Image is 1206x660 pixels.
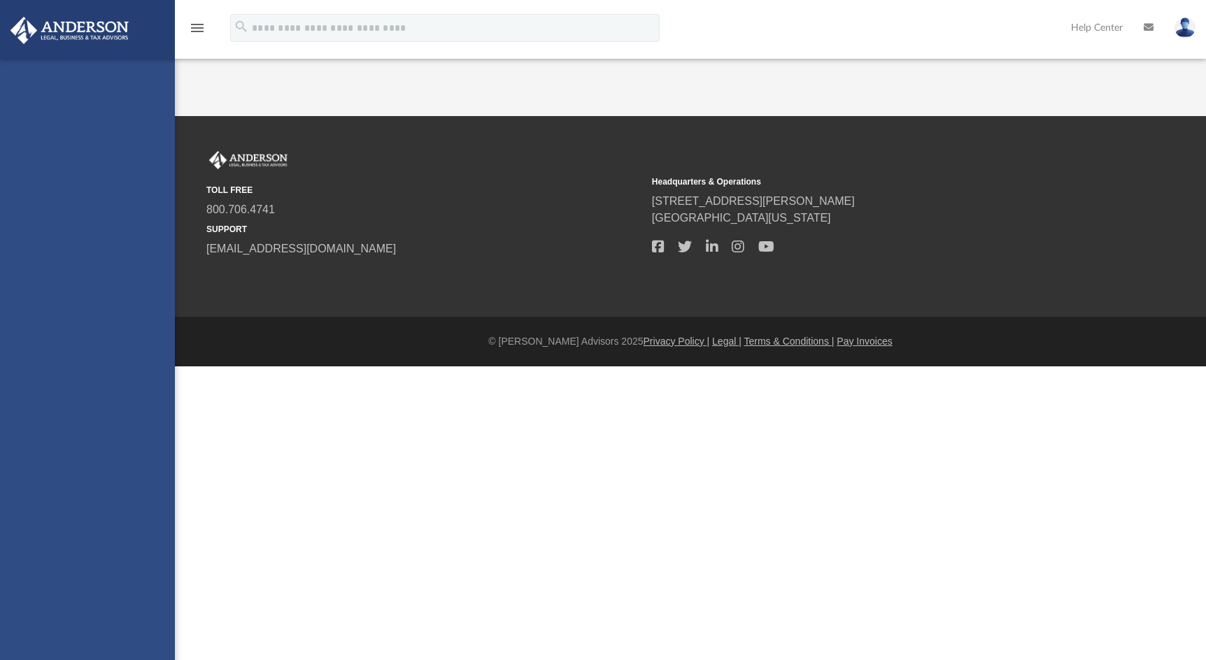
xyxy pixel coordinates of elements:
[744,336,835,347] a: Terms & Conditions |
[234,19,249,34] i: search
[206,223,642,236] small: SUPPORT
[652,175,1088,188] small: Headquarters & Operations
[644,336,710,347] a: Privacy Policy |
[189,27,206,36] a: menu
[1175,17,1196,38] img: User Pic
[206,203,275,215] a: 800.706.4741
[712,336,742,347] a: Legal |
[652,195,855,207] a: [STREET_ADDRESS][PERSON_NAME]
[652,212,831,224] a: [GEOGRAPHIC_DATA][US_STATE]
[175,334,1206,349] div: © [PERSON_NAME] Advisors 2025
[837,336,892,347] a: Pay Invoices
[206,184,642,196] small: TOLL FREE
[206,243,396,254] a: [EMAIL_ADDRESS][DOMAIN_NAME]
[189,20,206,36] i: menu
[206,151,290,169] img: Anderson Advisors Platinum Portal
[6,17,133,44] img: Anderson Advisors Platinum Portal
